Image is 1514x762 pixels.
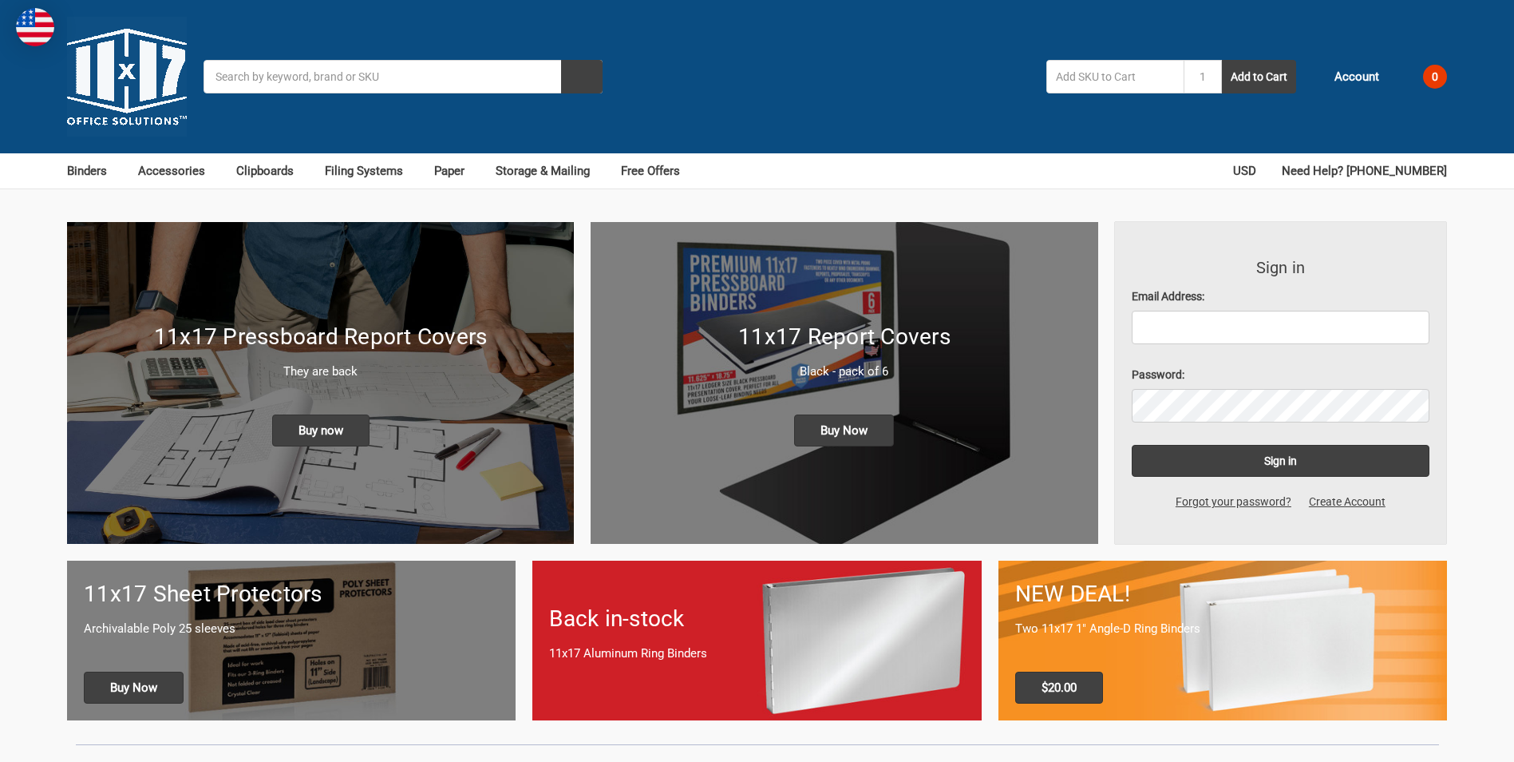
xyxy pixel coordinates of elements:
[591,222,1097,544] a: 11x17 Report Covers 11x17 Report Covers Black - pack of 6 Buy Now
[1046,60,1184,93] input: Add SKU to Cart
[1423,65,1447,89] span: 0
[1132,256,1430,280] h3: Sign in
[1382,719,1514,762] iframe: Google Customer Reviews
[1222,60,1296,93] button: Add to Cart
[325,153,417,189] a: Filing Systems
[1233,153,1265,189] a: USD
[1313,56,1379,97] a: Account
[67,17,187,137] img: 11x17.com
[236,153,308,189] a: Clipboards
[67,153,121,189] a: Binders
[84,363,557,381] p: They are back
[794,415,894,446] span: Buy Now
[998,561,1447,720] a: 11x17 Binder 2-pack only $20.00 NEW DEAL! Two 11x17 1" Angle-D Ring Binders $20.00
[84,320,557,354] h1: 11x17 Pressboard Report Covers
[138,153,219,189] a: Accessories
[67,561,516,720] a: 11x17 sheet protectors 11x17 Sheet Protectors Archivalable Poly 25 sleeves Buy Now
[16,8,54,46] img: duty and tax information for United States
[1015,577,1430,611] h1: NEW DEAL!
[1282,153,1447,189] a: Need Help? [PHONE_NUMBER]
[84,620,499,638] p: Archivalable Poly 25 sleeves
[1132,288,1430,305] label: Email Address:
[532,561,981,720] a: Back in-stock 11x17 Aluminum Ring Binders
[1167,494,1300,510] a: Forgot your password?
[549,602,964,636] h1: Back in-stock
[84,577,499,611] h1: 11x17 Sheet Protectors
[84,672,184,704] span: Buy Now
[434,153,479,189] a: Paper
[1132,367,1430,383] label: Password:
[67,222,574,544] a: New 11x17 Pressboard Binders 11x17 Pressboard Report Covers They are back Buy now
[1396,56,1447,97] a: 0
[1132,445,1430,477] input: Sign in
[607,363,1081,381] p: Black - pack of 6
[591,222,1097,544] img: 11x17 Report Covers
[1015,672,1103,704] span: $20.00
[1334,68,1379,86] span: Account
[1300,494,1394,510] a: Create Account
[496,153,604,189] a: Storage & Mailing
[621,153,680,189] a: Free Offers
[607,320,1081,354] h1: 11x17 Report Covers
[1015,620,1430,638] p: Two 11x17 1" Angle-D Ring Binders
[272,415,370,446] span: Buy now
[204,60,603,93] input: Search by keyword, brand or SKU
[549,645,964,663] p: 11x17 Aluminum Ring Binders
[67,222,574,544] img: New 11x17 Pressboard Binders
